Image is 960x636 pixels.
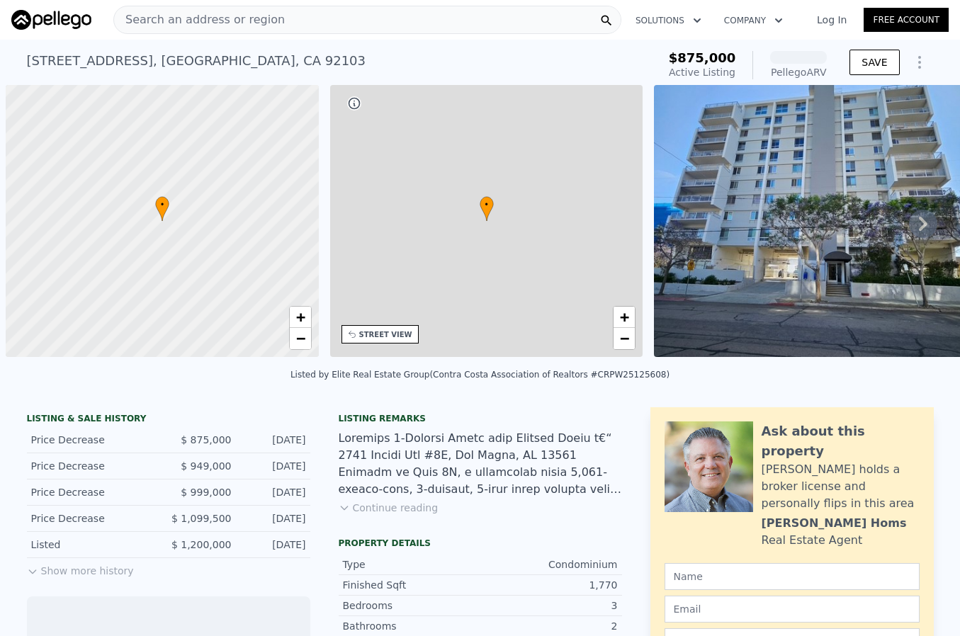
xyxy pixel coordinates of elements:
span: + [620,308,629,326]
div: Bathrooms [343,619,480,633]
div: Type [343,557,480,572]
div: Price Decrease [31,511,157,526]
div: 2 [480,619,618,633]
span: − [620,329,629,347]
span: $ 875,000 [181,434,231,445]
button: Show Options [905,48,934,76]
div: 3 [480,598,618,613]
span: $ 949,000 [181,460,231,472]
img: Pellego [11,10,91,30]
span: Search an address or region [114,11,285,28]
button: Continue reading [339,501,439,515]
div: Loremips 1-Dolorsi Ametc adip Elitsed Doeiu t€“ 2741 Incidi Utl #8E, Dol Magna, AL 13561 Enimadm ... [339,430,622,498]
div: Pellego ARV [770,65,827,79]
div: Ask about this property [762,421,920,461]
div: [PERSON_NAME] holds a broker license and personally flips in this area [762,461,920,512]
div: Price Decrease [31,459,157,473]
div: 1,770 [480,578,618,592]
div: Price Decrease [31,485,157,499]
div: Listing remarks [339,413,622,424]
div: [DATE] [243,459,306,473]
span: Active Listing [669,67,735,78]
button: Solutions [624,8,713,33]
div: [PERSON_NAME] Homs [762,515,907,532]
a: Free Account [864,8,949,32]
button: Show more history [27,558,134,578]
span: $ 1,200,000 [171,539,232,550]
div: • [480,196,494,221]
a: Zoom out [614,328,635,349]
div: Real Estate Agent [762,532,863,549]
div: LISTING & SALE HISTORY [27,413,310,427]
span: $875,000 [669,50,736,65]
span: • [155,198,169,211]
input: Email [665,596,920,623]
span: − [295,329,305,347]
div: [DATE] [243,485,306,499]
div: [DATE] [243,538,306,552]
div: Property details [339,538,622,549]
span: $ 1,099,500 [171,513,232,524]
span: $ 999,000 [181,487,231,498]
div: Bedrooms [343,598,480,613]
div: Finished Sqft [343,578,480,592]
a: Zoom in [290,307,311,328]
a: Zoom out [290,328,311,349]
input: Name [665,563,920,590]
div: [DATE] [243,511,306,526]
div: Price Decrease [31,433,157,447]
div: Listed by Elite Real Estate Group (Contra Costa Association of Realtors #CRPW25125608) [290,370,670,380]
div: Condominium [480,557,618,572]
div: • [155,196,169,221]
a: Log In [800,13,864,27]
div: Listed [31,538,157,552]
span: • [480,198,494,211]
div: STREET VIEW [359,329,412,340]
button: Company [713,8,794,33]
button: SAVE [849,50,899,75]
div: [STREET_ADDRESS] , [GEOGRAPHIC_DATA] , CA 92103 [27,51,366,71]
div: [DATE] [243,433,306,447]
span: + [295,308,305,326]
a: Zoom in [614,307,635,328]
